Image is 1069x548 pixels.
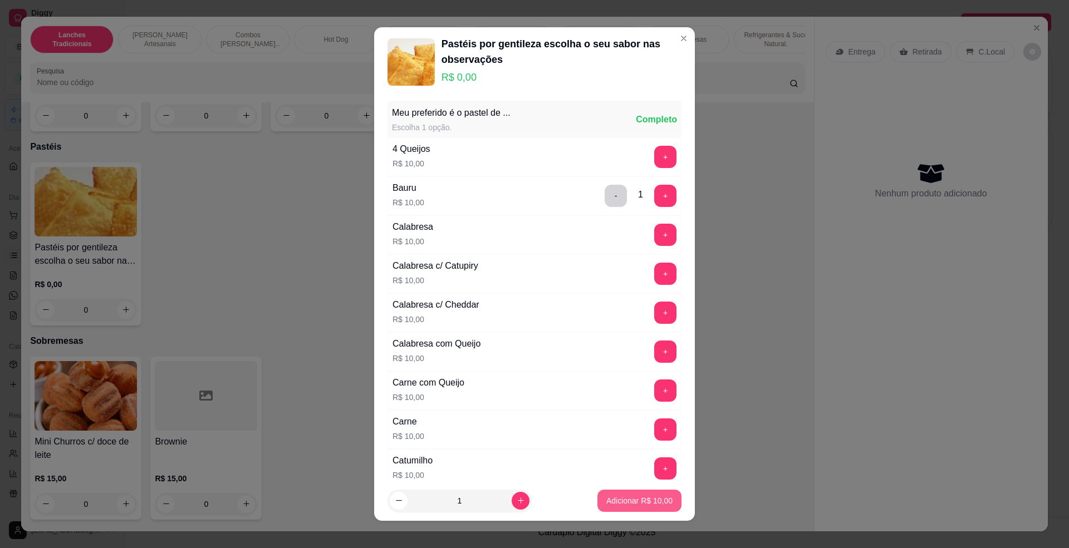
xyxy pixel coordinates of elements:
[442,36,681,67] div: Pastéis por gentileza escolha o seu sabor nas observações
[393,298,479,312] div: Calabresa c/ Cheddar
[393,337,480,350] div: Calabresa com Queijo
[393,415,424,428] div: Carne
[606,495,673,506] p: Adicionar R$ 10,00
[393,197,424,208] p: R$ 10,00
[390,492,408,510] button: decrease-product-quantity
[675,29,693,47] button: Close
[393,236,433,247] p: R$ 10,00
[654,340,676,363] button: add
[654,263,676,285] button: add
[512,492,529,510] button: increase-product-quantity
[654,418,676,441] button: add
[393,220,433,234] div: Calabresa
[393,353,480,364] p: R$ 10,00
[393,275,478,286] p: R$ 10,00
[392,106,511,120] div: Meu preferido é o pastel de ...
[393,259,478,273] div: Calabresa c/ Catupiry
[636,113,677,126] div: Completo
[393,454,433,467] div: Catumilho
[393,376,464,389] div: Carne com Queijo
[393,314,479,325] p: R$ 10,00
[654,224,676,246] button: add
[638,188,643,201] div: 1
[442,70,681,85] p: R$ 0,00
[393,392,464,403] p: R$ 10,00
[392,122,511,133] div: Escolha 1 opção.
[597,490,681,512] button: Adicionar R$ 10,00
[393,158,430,169] p: R$ 10,00
[393,181,424,195] div: Bauru
[654,302,676,324] button: add
[393,431,424,442] p: R$ 10,00
[654,457,676,480] button: add
[654,185,676,207] button: add
[393,470,433,481] p: R$ 10,00
[605,185,627,207] button: delete
[393,142,430,156] div: 4 Queijos
[388,38,435,86] img: product-image
[654,146,676,168] button: add
[654,379,676,402] button: add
